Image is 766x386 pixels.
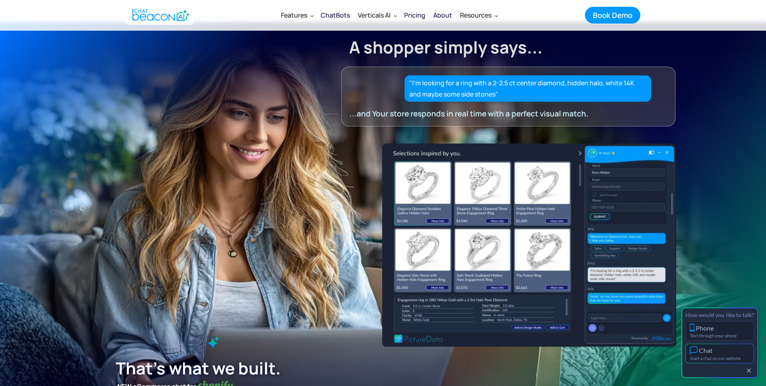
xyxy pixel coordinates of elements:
img: Dropdown [495,14,498,17]
div: Resources [460,10,492,21]
strong: A shopper simply says... [349,36,543,58]
div: "I’m looking for a ring with a 2-2.5 ct center diamond, hidden halo, white 14K and maybe some sid... [409,77,647,100]
img: Dropdown [394,14,397,17]
img: ChatBeacon New UI Experience [382,144,676,347]
a: About [429,5,456,26]
img: Dropdown [310,14,314,17]
div: ChatBots [321,10,350,21]
div: ...and Your store responds in real time with a perfect visual match. [349,108,650,119]
strong: That’s what we built. [116,357,281,379]
div: Features [281,10,307,21]
a: Pricing [400,5,429,26]
div: Resources [456,6,501,25]
div: Features [277,6,317,25]
a: ChatBots [317,5,354,26]
div: Verticals AI [358,10,391,21]
a: home [126,5,194,25]
div: Pricing [404,10,425,21]
a: Book Demo [585,7,640,24]
div: About [433,10,452,21]
div: Verticals AI [354,6,400,25]
div: Book Demo [593,10,632,20]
